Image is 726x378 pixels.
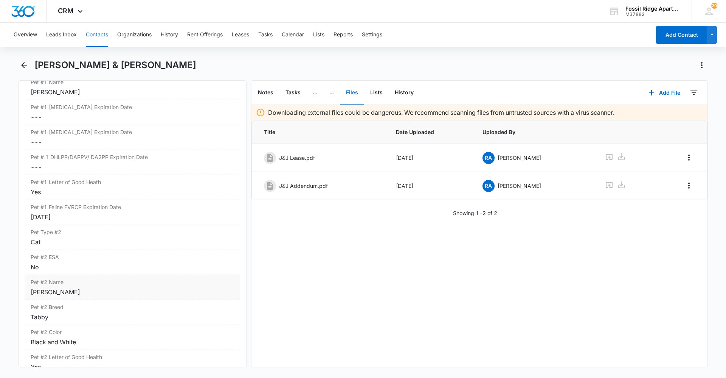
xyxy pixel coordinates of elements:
[25,350,240,375] div: Pet #2 Letter of Good HealthYes
[307,81,323,105] button: ...
[279,154,315,162] p: J&J Lease.pdf
[31,237,234,247] div: Cat
[31,328,234,336] label: Pet #2 Color
[683,180,695,192] button: Overflow Menu
[25,75,240,100] div: Pet #1 Name[PERSON_NAME]
[31,228,234,236] label: Pet Type #2
[31,187,234,197] div: Yes
[364,81,389,105] button: Lists
[31,87,234,97] div: [PERSON_NAME]
[282,23,304,47] button: Calendar
[31,278,234,286] label: Pet #2 Name
[86,23,108,47] button: Contacts
[334,23,353,47] button: Reports
[683,152,695,164] button: Overflow Menu
[362,23,382,47] button: Settings
[387,172,473,200] td: [DATE]
[264,128,378,136] span: Title
[31,287,234,297] div: [PERSON_NAME]
[31,203,234,211] label: Pet #1 Feline FVRCP Expiration Date
[25,225,240,250] div: Pet Type #2Cat
[31,153,234,161] label: Pet # 1 DHLPP/DAPPV/ DA2PP Expiration Date
[31,353,234,361] label: Pet #2 Letter of Good Health
[313,23,324,47] button: Lists
[323,81,340,105] button: ...
[387,144,473,172] td: [DATE]
[117,23,152,47] button: Organizations
[25,300,240,325] div: Pet #2 BreedTabby
[31,212,234,222] div: [DATE]
[31,337,234,347] div: Black and White
[161,23,178,47] button: History
[14,23,37,47] button: Overview
[482,152,495,164] span: RA
[31,112,234,122] dd: ---
[31,253,234,261] label: Pet #2 ESA
[25,325,240,350] div: Pet #2 ColorBlack and White
[482,128,587,136] span: Uploaded By
[641,84,688,102] button: Add File
[389,81,420,105] button: History
[25,125,240,150] div: Pet #1 [MEDICAL_DATA] Expiration Date---
[31,312,234,322] div: Tabby
[656,26,707,44] button: Add Contact
[688,87,700,99] button: Filters
[625,6,681,12] div: account name
[31,78,234,86] label: Pet #1 Name
[31,103,234,111] label: Pet #1 [MEDICAL_DATA] Expiration Date
[187,23,223,47] button: Rent Offerings
[25,275,240,300] div: Pet #2 Name[PERSON_NAME]
[31,137,234,147] dd: ---
[31,303,234,311] label: Pet #2 Breed
[396,128,464,136] span: Date Uploaded
[25,200,240,225] div: Pet #1 Feline FVRCP Expiration Date[DATE]
[46,23,77,47] button: Leads Inbox
[31,162,234,172] dd: ---
[279,182,328,190] p: J&J Addendum.pdf
[711,3,717,9] div: notifications count
[625,12,681,17] div: account id
[31,178,234,186] label: Pet #1 Letter of Good Heath
[252,81,279,105] button: Notes
[711,3,717,9] span: 20
[258,23,273,47] button: Tasks
[696,59,708,71] button: Actions
[25,175,240,200] div: Pet #1 Letter of Good HeathYes
[232,23,249,47] button: Leases
[498,182,541,190] p: [PERSON_NAME]
[268,108,614,117] p: Downloading external files could be dangerous. We recommend scanning files from untrusted sources...
[34,59,196,71] h1: [PERSON_NAME] & [PERSON_NAME]
[31,262,234,272] div: No
[25,150,240,175] div: Pet # 1 DHLPP/DAPPV/ DA2PP Expiration Date---
[31,362,234,372] div: Yes
[279,81,307,105] button: Tasks
[498,154,541,162] p: [PERSON_NAME]
[25,250,240,275] div: Pet #2 ESANo
[340,81,364,105] button: Files
[482,180,495,192] span: RA
[18,59,30,71] button: Back
[25,100,240,125] div: Pet #1 [MEDICAL_DATA] Expiration Date---
[31,128,234,136] label: Pet #1 [MEDICAL_DATA] Expiration Date
[58,7,74,15] span: CRM
[453,209,497,217] p: Showing 1-2 of 2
